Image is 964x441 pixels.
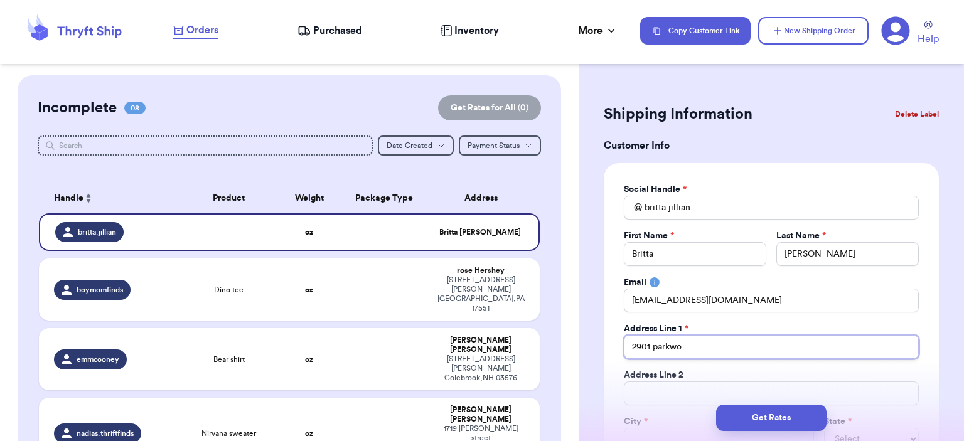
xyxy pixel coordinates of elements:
[437,336,525,354] div: [PERSON_NAME] [PERSON_NAME]
[716,405,827,431] button: Get Rates
[313,23,362,38] span: Purchased
[437,228,523,237] div: Britta [PERSON_NAME]
[213,354,245,364] span: Bear shirt
[624,322,688,335] label: Address Line 1
[437,405,525,424] div: [PERSON_NAME] [PERSON_NAME]
[77,285,123,295] span: boymomfinds
[890,100,944,128] button: Delete Label
[604,104,752,124] h2: Shipping Information
[918,21,939,46] a: Help
[124,102,146,114] span: 08
[437,266,525,275] div: rose Hershey
[918,31,939,46] span: Help
[459,135,541,156] button: Payment Status
[186,23,218,38] span: Orders
[214,285,244,295] span: Dino tee
[624,276,646,289] label: Email
[429,183,540,213] th: Address
[624,230,674,242] label: First Name
[83,191,94,206] button: Sort ascending
[179,183,279,213] th: Product
[305,286,313,294] strong: oz
[437,354,525,383] div: [STREET_ADDRESS][PERSON_NAME] Colebrook , NH 03576
[38,135,373,156] input: Search
[305,228,313,236] strong: oz
[624,369,683,381] label: Address Line 2
[54,192,83,205] span: Handle
[305,430,313,437] strong: oz
[387,142,432,149] span: Date Created
[454,23,499,38] span: Inventory
[468,142,520,149] span: Payment Status
[38,98,117,118] h2: Incomplete
[340,183,430,213] th: Package Type
[624,196,642,220] div: @
[640,17,751,45] button: Copy Customer Link
[624,183,687,196] label: Social Handle
[78,227,116,237] span: britta.jillian
[173,23,218,39] a: Orders
[305,356,313,363] strong: oz
[297,23,362,38] a: Purchased
[77,428,134,438] span: nadias.thriftfinds
[201,428,256,438] span: Nirvana sweater
[77,354,119,364] span: emmcooney
[441,23,499,38] a: Inventory
[378,135,454,156] button: Date Created
[438,95,541,120] button: Get Rates for All (0)
[578,23,618,38] div: More
[776,230,826,242] label: Last Name
[604,138,939,153] h3: Customer Info
[279,183,340,213] th: Weight
[758,17,869,45] button: New Shipping Order
[437,275,525,313] div: [STREET_ADDRESS][PERSON_NAME] [GEOGRAPHIC_DATA] , PA 17551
